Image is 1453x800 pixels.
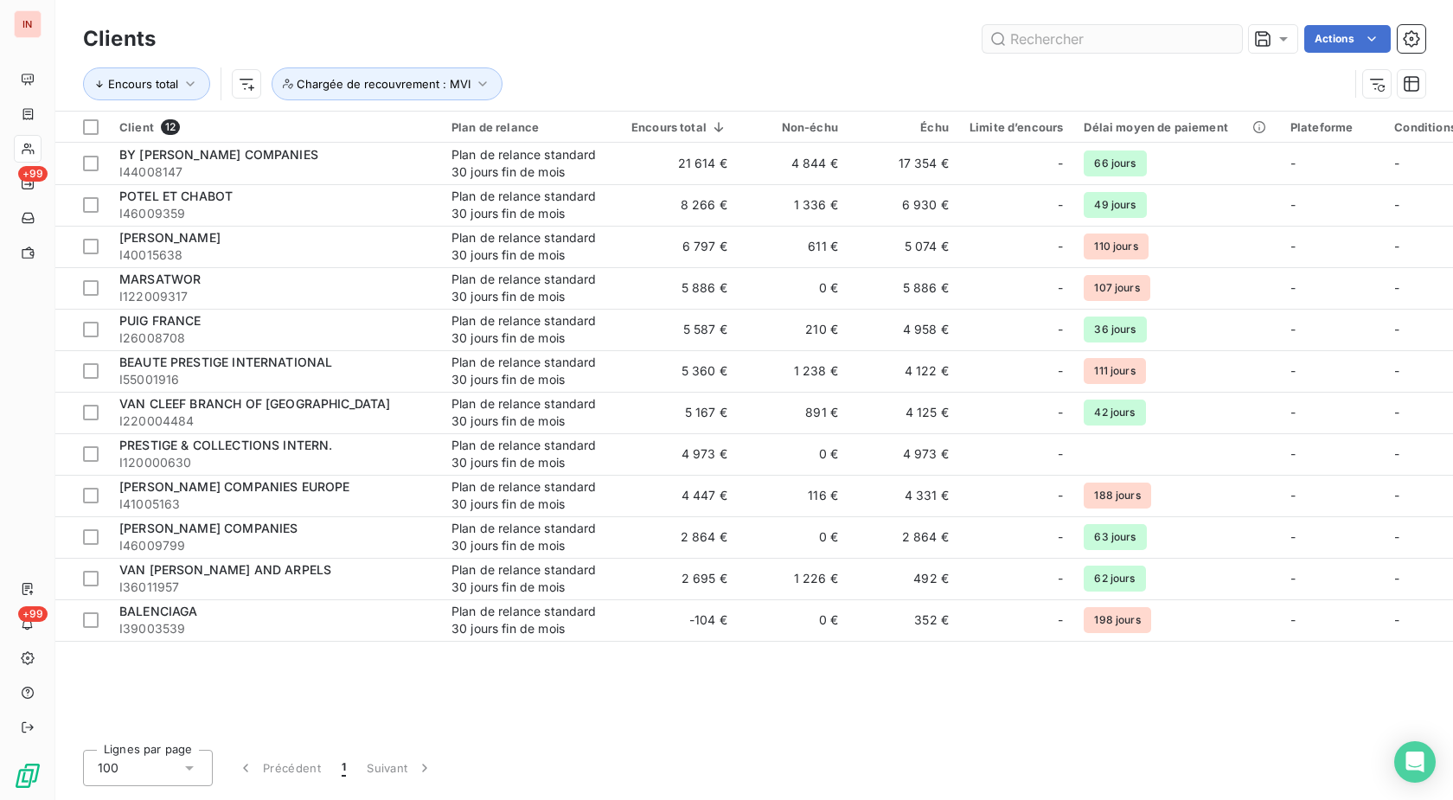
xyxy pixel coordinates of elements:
span: - [1058,487,1063,504]
td: 210 € [738,309,848,350]
span: - [1394,446,1399,461]
span: I46009799 [119,537,431,554]
span: - [1290,529,1296,544]
span: 188 jours [1084,483,1150,509]
span: - [1058,279,1063,297]
span: I39003539 [119,620,431,637]
span: BY [PERSON_NAME] COMPANIES [119,147,318,162]
span: - [1394,197,1399,212]
td: 4 447 € [621,475,738,516]
span: 1 [342,759,346,777]
td: 4 973 € [848,433,959,475]
button: Actions [1304,25,1391,53]
div: Plan de relance standard 30 jours fin de mois [451,395,611,430]
div: Plan de relance standard 30 jours fin de mois [451,271,611,305]
span: - [1394,156,1399,170]
span: Chargée de recouvrement : MVI [297,77,470,91]
span: 42 jours [1084,400,1145,426]
span: 111 jours [1084,358,1145,384]
td: 891 € [738,392,848,433]
span: - [1290,322,1296,336]
img: Logo LeanPay [14,762,42,790]
div: Plan de relance standard 30 jours fin de mois [451,561,611,596]
td: 0 € [738,516,848,558]
div: Open Intercom Messenger [1394,741,1436,783]
td: 5 886 € [848,267,959,309]
span: - [1058,238,1063,255]
span: 62 jours [1084,566,1145,592]
span: 49 jours [1084,192,1146,218]
td: 4 844 € [738,143,848,184]
span: - [1394,488,1399,502]
span: BEAUTE PRESTIGE INTERNATIONAL [119,355,332,369]
div: Plateforme [1290,120,1374,134]
td: 4 125 € [848,392,959,433]
div: Délai moyen de paiement [1084,120,1269,134]
span: 100 [98,759,118,777]
span: - [1290,280,1296,295]
div: Échu [859,120,949,134]
div: Plan de relance [451,120,611,134]
div: Plan de relance standard 30 jours fin de mois [451,229,611,264]
span: 198 jours [1084,607,1150,633]
td: 5 360 € [621,350,738,392]
td: 5 074 € [848,226,959,267]
div: Encours total [631,120,727,134]
span: I26008708 [119,330,431,347]
span: I120000630 [119,454,431,471]
span: +99 [18,166,48,182]
span: - [1058,570,1063,587]
span: PUIG FRANCE [119,313,202,328]
span: - [1394,529,1399,544]
td: 4 973 € [621,433,738,475]
span: I122009317 [119,288,431,305]
span: Client [119,120,154,134]
span: - [1058,196,1063,214]
span: - [1290,156,1296,170]
div: Plan de relance standard 30 jours fin de mois [451,603,611,637]
td: 2 864 € [621,516,738,558]
td: 17 354 € [848,143,959,184]
span: - [1394,612,1399,627]
div: Non-échu [748,120,838,134]
span: - [1058,321,1063,338]
div: IN [14,10,42,38]
span: - [1394,405,1399,419]
td: 6 930 € [848,184,959,226]
span: - [1290,612,1296,627]
span: - [1058,611,1063,629]
span: - [1058,445,1063,463]
span: 110 jours [1084,234,1148,259]
span: - [1058,528,1063,546]
input: Rechercher [983,25,1242,53]
div: Plan de relance standard 30 jours fin de mois [451,520,611,554]
td: 5 886 € [621,267,738,309]
span: I44008147 [119,163,431,181]
span: 12 [161,119,180,135]
td: 2 864 € [848,516,959,558]
td: 492 € [848,558,959,599]
div: Limite d’encours [970,120,1063,134]
span: - [1290,363,1296,378]
span: I220004484 [119,413,431,430]
button: Suivant [356,750,444,786]
td: 5 167 € [621,392,738,433]
span: [PERSON_NAME] [119,230,221,245]
span: VAN [PERSON_NAME] AND ARPELS [119,562,331,577]
span: PRESTIGE & COLLECTIONS INTERN. [119,438,333,452]
span: - [1290,571,1296,586]
span: - [1394,571,1399,586]
span: - [1058,155,1063,172]
td: 0 € [738,433,848,475]
span: - [1290,197,1296,212]
span: [PERSON_NAME] COMPANIES [119,521,298,535]
span: - [1058,362,1063,380]
span: I46009359 [119,205,431,222]
td: 2 695 € [621,558,738,599]
span: I40015638 [119,246,431,264]
span: I55001916 [119,371,431,388]
div: Plan de relance standard 30 jours fin de mois [451,478,611,513]
td: -104 € [621,599,738,641]
span: 107 jours [1084,275,1149,301]
td: 1 226 € [738,558,848,599]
